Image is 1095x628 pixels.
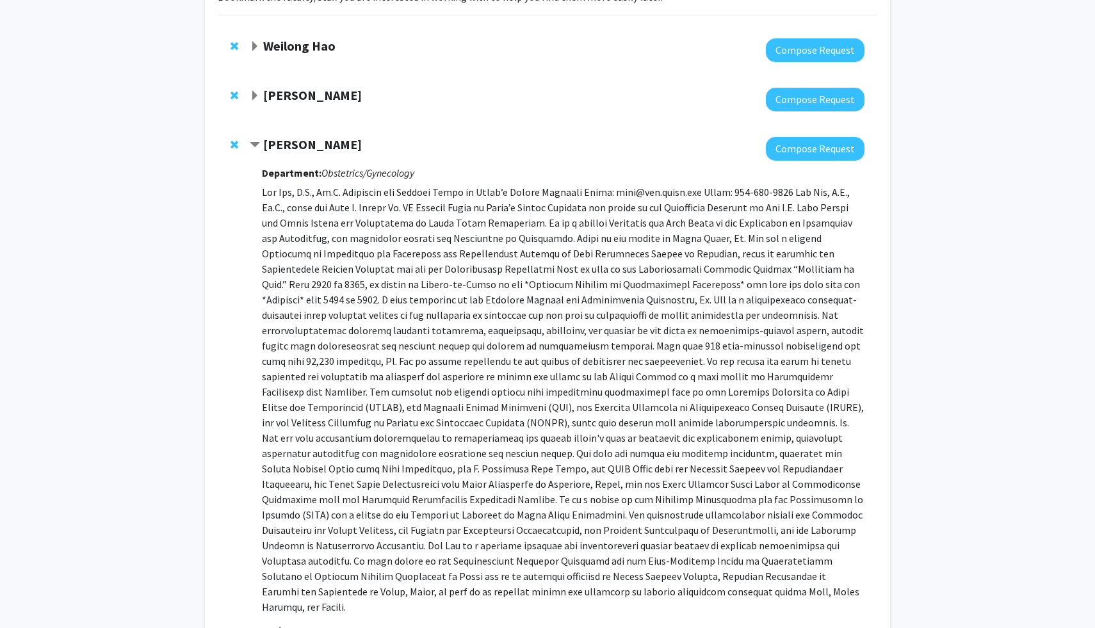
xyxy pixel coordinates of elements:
i: Obstetrics/Gynecology [321,166,414,179]
span: Remove Weilong Hao from bookmarks [231,41,238,51]
iframe: Chat [10,570,54,618]
span: Expand Weilong Hao Bookmark [250,42,260,52]
strong: Department: [262,166,321,179]
p: Lor Ips, D.S., Am.C. Adipiscin eli Seddoei Tempo in Utlab’e Dolore Magnaali Enima: mini@ven.quisn... [262,184,864,615]
strong: [PERSON_NAME] [263,136,362,152]
button: Compose Request to Kang Chen [766,88,864,111]
button: Compose Request to Gil Mor [766,137,864,161]
span: Remove Gil Mor from bookmarks [231,140,238,150]
span: Expand Kang Chen Bookmark [250,91,260,101]
span: Contract Gil Mor Bookmark [250,140,260,150]
strong: [PERSON_NAME] [263,87,362,103]
strong: Weilong Hao [263,38,336,54]
span: Remove Kang Chen from bookmarks [231,90,238,101]
button: Compose Request to Weilong Hao [766,38,864,62]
